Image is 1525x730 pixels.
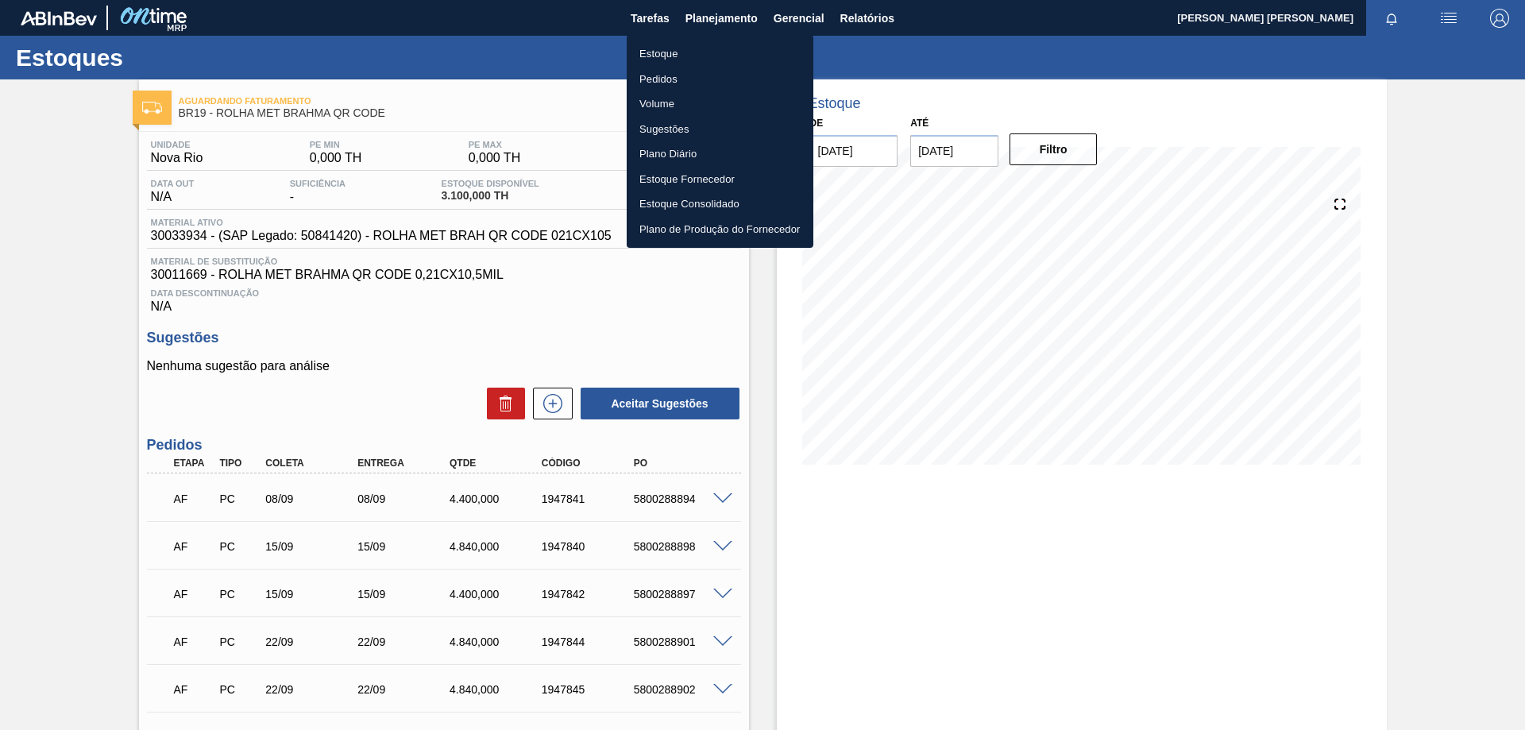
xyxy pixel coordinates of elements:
a: Plano Diário [627,141,813,167]
a: Estoque Consolidado [627,191,813,217]
a: Sugestões [627,117,813,142]
a: Plano de Produção do Fornecedor [627,217,813,242]
a: Estoque [627,41,813,67]
a: Estoque Fornecedor [627,167,813,192]
a: Volume [627,91,813,117]
a: Pedidos [627,67,813,92]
